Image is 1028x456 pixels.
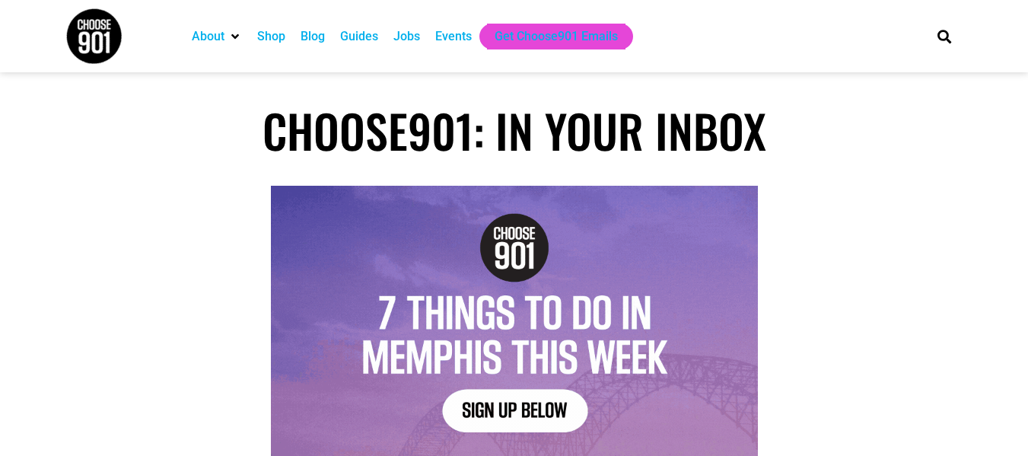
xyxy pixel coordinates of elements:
a: Events [435,27,472,46]
a: About [192,27,224,46]
a: Shop [257,27,285,46]
nav: Main nav [184,24,912,49]
a: Blog [301,27,325,46]
a: Guides [340,27,378,46]
a: Get Choose901 Emails [495,27,618,46]
div: About [184,24,250,49]
h1: Choose901: In Your Inbox [65,103,963,158]
a: Jobs [393,27,420,46]
div: Search [931,24,956,49]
